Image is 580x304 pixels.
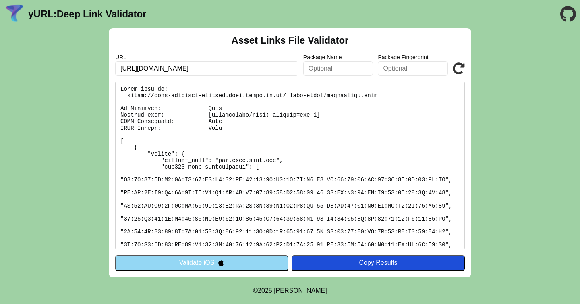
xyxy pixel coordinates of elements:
[292,255,465,271] button: Copy Results
[115,255,288,271] button: Validate iOS
[303,61,373,76] input: Optional
[303,54,373,60] label: Package Name
[296,259,461,267] div: Copy Results
[258,287,272,294] span: 2025
[217,259,224,266] img: appleIcon.svg
[378,54,448,60] label: Package Fingerprint
[274,287,327,294] a: Michael Ibragimchayev's Personal Site
[28,8,146,20] a: yURL:Deep Link Validator
[4,4,25,25] img: yURL Logo
[115,54,298,60] label: URL
[115,61,298,76] input: Required
[253,277,327,304] footer: ©
[378,61,448,76] input: Optional
[115,81,465,250] pre: Lorem ipsu do: sitam://cons-adipisci-elitsed.doei.tempo.in.ut/.labo-etdol/magnaaliqu.enim Ad Mini...
[232,35,349,46] h2: Asset Links File Validator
